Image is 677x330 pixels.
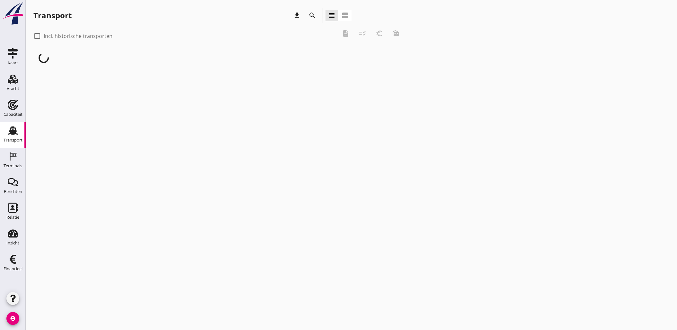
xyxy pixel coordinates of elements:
div: Transport [33,10,72,21]
div: Transport [4,138,22,142]
div: Inzicht [6,241,19,245]
img: logo-small.a267ee39.svg [1,2,24,25]
div: Vracht [7,87,19,91]
i: view_headline [328,12,336,19]
div: Terminals [4,164,22,168]
i: view_agenda [341,12,349,19]
div: Financieel [4,267,22,271]
div: Berichten [4,189,22,194]
div: Kaart [8,61,18,65]
div: Capaciteit [4,112,22,116]
div: Relatie [6,215,19,219]
i: download [293,12,301,19]
i: search [308,12,316,19]
label: Incl. historische transporten [44,33,112,39]
i: account_circle [6,312,19,325]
